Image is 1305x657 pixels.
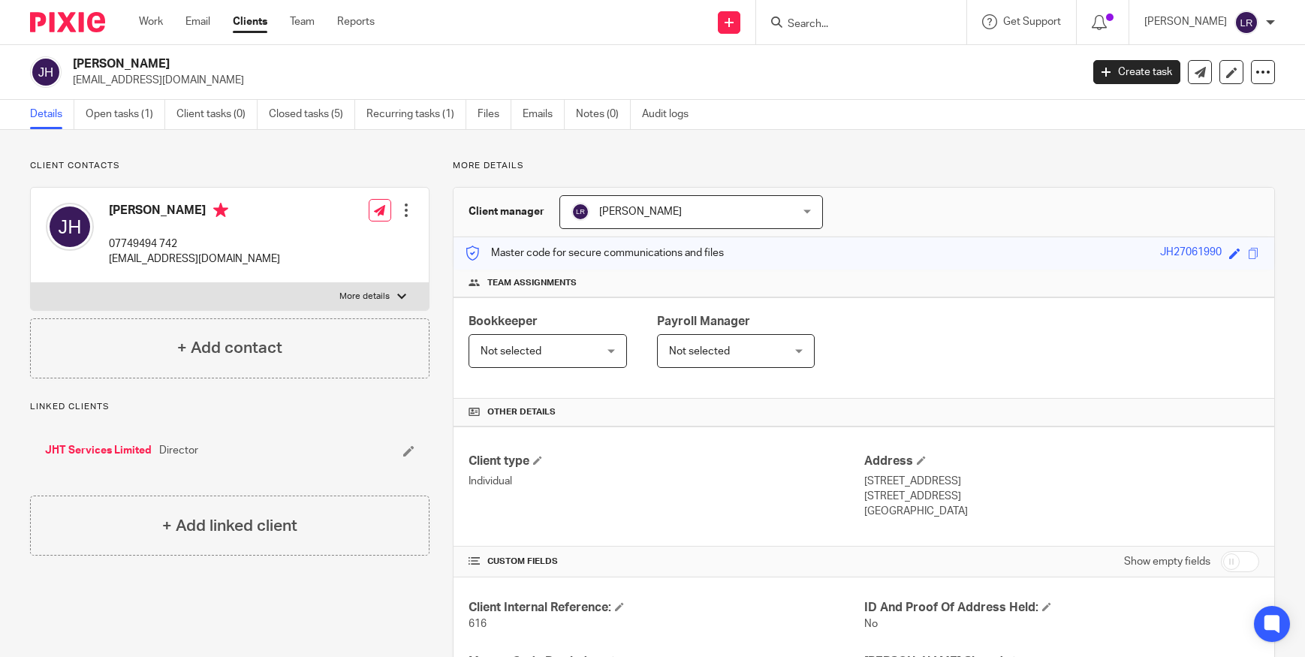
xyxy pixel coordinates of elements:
[478,100,511,129] a: Files
[177,336,282,360] h4: + Add contact
[864,600,1259,616] h4: ID And Proof Of Address Held:
[290,14,315,29] a: Team
[109,252,280,267] p: [EMAIL_ADDRESS][DOMAIN_NAME]
[73,56,871,72] h2: [PERSON_NAME]
[864,504,1259,519] p: [GEOGRAPHIC_DATA]
[864,489,1259,504] p: [STREET_ADDRESS]
[642,100,700,129] a: Audit logs
[469,600,863,616] h4: Client Internal Reference:
[469,454,863,469] h4: Client type
[185,14,210,29] a: Email
[30,100,74,129] a: Details
[366,100,466,129] a: Recurring tasks (1)
[481,346,541,357] span: Not selected
[864,454,1259,469] h4: Address
[469,315,538,327] span: Bookkeeper
[657,315,750,327] span: Payroll Manager
[337,14,375,29] a: Reports
[864,619,878,629] span: No
[30,160,429,172] p: Client contacts
[453,160,1275,172] p: More details
[339,291,390,303] p: More details
[487,277,577,289] span: Team assignments
[1160,245,1222,262] div: JH27061990
[30,12,105,32] img: Pixie
[30,56,62,88] img: svg%3E
[786,18,921,32] input: Search
[45,443,152,458] a: JHT Services Limited
[176,100,258,129] a: Client tasks (0)
[1003,17,1061,27] span: Get Support
[213,203,228,218] i: Primary
[1093,60,1180,84] a: Create task
[109,203,280,222] h4: [PERSON_NAME]
[487,406,556,418] span: Other details
[162,514,297,538] h4: + Add linked client
[669,346,730,357] span: Not selected
[139,14,163,29] a: Work
[73,73,1071,88] p: [EMAIL_ADDRESS][DOMAIN_NAME]
[599,206,682,217] span: [PERSON_NAME]
[523,100,565,129] a: Emails
[159,443,198,458] span: Director
[469,556,863,568] h4: CUSTOM FIELDS
[576,100,631,129] a: Notes (0)
[571,203,589,221] img: svg%3E
[109,237,280,252] p: 07749494 742
[864,474,1259,489] p: [STREET_ADDRESS]
[465,246,724,261] p: Master code for secure communications and files
[30,401,429,413] p: Linked clients
[1144,14,1227,29] p: [PERSON_NAME]
[86,100,165,129] a: Open tasks (1)
[233,14,267,29] a: Clients
[1234,11,1258,35] img: svg%3E
[469,204,544,219] h3: Client manager
[46,203,94,251] img: svg%3E
[269,100,355,129] a: Closed tasks (5)
[469,619,487,629] span: 616
[469,474,863,489] p: Individual
[1124,554,1210,569] label: Show empty fields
